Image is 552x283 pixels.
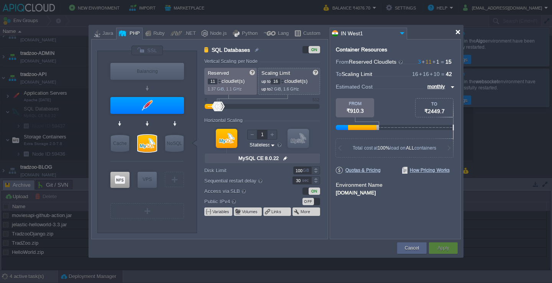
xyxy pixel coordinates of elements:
[151,28,165,39] div: Ruby
[204,118,245,123] div: Horizontal Scaling
[208,70,229,76] span: Reserved
[402,167,450,174] span: How Pricing Works
[165,135,184,152] div: NoSQL Databases
[336,82,373,91] span: Estimated Cost
[111,135,129,152] div: Cache
[336,189,455,196] div: [DOMAIN_NAME]
[301,28,320,39] div: Custom
[309,188,320,195] div: ON
[240,28,258,39] div: Python
[204,176,282,185] label: Sequential restart delay
[336,59,349,65] span: From
[432,59,439,65] span: 1
[336,101,374,106] div: FROM
[440,71,446,77] span: =
[421,59,426,65] span: +
[110,97,184,114] div: Application Servers
[271,87,299,91] span: 2 GiB, 1.6 GHz
[165,172,184,187] div: Create New Layer
[437,244,449,252] button: Apply
[342,71,372,77] span: Scaling Limit
[301,209,311,215] button: More
[242,209,258,215] button: Volumes
[418,59,421,65] span: 3
[439,59,445,65] span: =
[110,203,184,219] div: Create New Layer
[309,46,320,53] div: ON
[432,59,436,65] span: +
[138,172,157,188] div: Elastic VPS
[208,76,254,84] p: cloudlet(s)
[424,108,445,114] span: ₹2449.7
[182,28,196,39] div: .NET
[416,102,453,106] div: TO
[418,71,423,77] span: +
[336,47,387,53] div: Container Resources
[336,167,381,174] span: Quotas & Pricing
[127,28,140,39] div: PHP
[303,167,310,174] div: GB
[208,28,227,39] div: Node.js
[405,244,419,252] button: Cancel
[138,135,156,152] div: SQL Databases
[271,209,282,215] button: Links
[276,28,289,39] div: Lang
[261,70,290,76] span: Scaling Limit
[312,97,319,102] div: 512
[204,166,282,174] label: Disk Limit
[429,71,440,77] span: 10
[204,59,260,64] div: Vertical Scaling per Node
[208,87,242,91] span: 1.37 GiB, 1.1 GHz
[261,79,271,84] span: up to
[302,177,310,184] div: sec
[347,108,364,114] span: ₹910.3
[205,97,207,102] div: 0
[302,198,314,205] div: OFF
[412,71,418,77] span: 16
[165,135,184,152] div: NoSQL
[110,172,130,188] div: Storage Containers
[212,209,230,215] button: Variables
[261,87,271,91] span: up to
[336,71,342,77] span: To
[138,172,157,187] div: VPS
[446,71,452,77] span: 42
[429,71,434,77] span: +
[421,59,432,65] span: 11
[418,71,429,77] span: 16
[336,182,383,188] label: Environment Name
[110,63,184,80] div: Load Balancer
[445,59,452,65] span: 15
[349,59,404,65] span: Reserved Cloudlets
[204,197,282,206] label: Public IPv4
[110,63,184,80] div: Balancing
[204,187,282,195] label: Access via SLB
[100,28,113,39] div: Java
[261,76,317,84] p: cloudlet(s)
